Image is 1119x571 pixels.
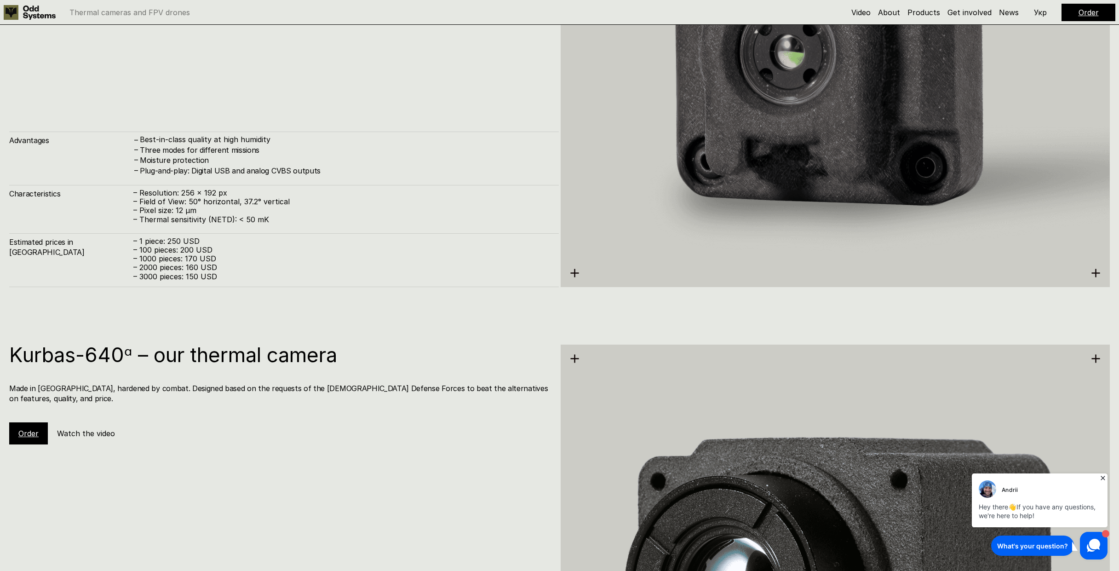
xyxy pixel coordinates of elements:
[133,215,550,224] p: – Thermal sensitivity (NETD): < 50 mK
[57,428,115,438] h5: Watch the video
[1034,9,1047,16] p: Укр
[999,8,1019,17] a: News
[18,429,39,438] a: Order
[140,145,550,155] h4: Three modes for different missions
[134,135,138,145] h4: –
[133,246,550,254] p: – 100 pieces: 200 USD
[134,155,138,165] h4: –
[133,263,550,272] p: – 2000 pieces: 160 USD
[947,8,992,17] a: Get involved
[851,8,871,17] a: Video
[134,165,138,175] h4: –
[133,206,550,215] p: – Pixel size: 12 µm
[907,8,940,17] a: Products
[133,254,550,263] p: – 1000 pieces: 170 USD
[133,272,550,281] p: – 3000 pieces: 150 USD
[9,383,550,404] h4: Made in [GEOGRAPHIC_DATA], hardened by combat. Designed based on the requests of the [DEMOGRAPHIC...
[69,9,190,16] p: Thermal cameras and FPV drones
[9,345,550,365] h1: Kurbas-640ᵅ – our thermal camera
[878,8,900,17] a: About
[133,197,550,206] p: – Field of View: 50° horizontal, 37.2° vertical
[134,144,138,155] h4: –
[140,166,550,176] h4: Plug-and-play: Digital USB and analog CVBS outputs
[140,135,550,144] p: Best-in-class quality at high humidity
[133,189,550,197] p: – Resolution: 256 x 192 px
[133,237,550,246] p: – 1 piece: 250 USD
[970,471,1110,562] iframe: HelpCrunch
[1079,8,1099,17] a: Order
[9,237,133,258] h4: Estimated prices in [GEOGRAPHIC_DATA]
[9,189,133,199] h4: Characteristics
[9,135,133,145] h4: Advantages
[140,155,550,165] h4: Moisture protection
